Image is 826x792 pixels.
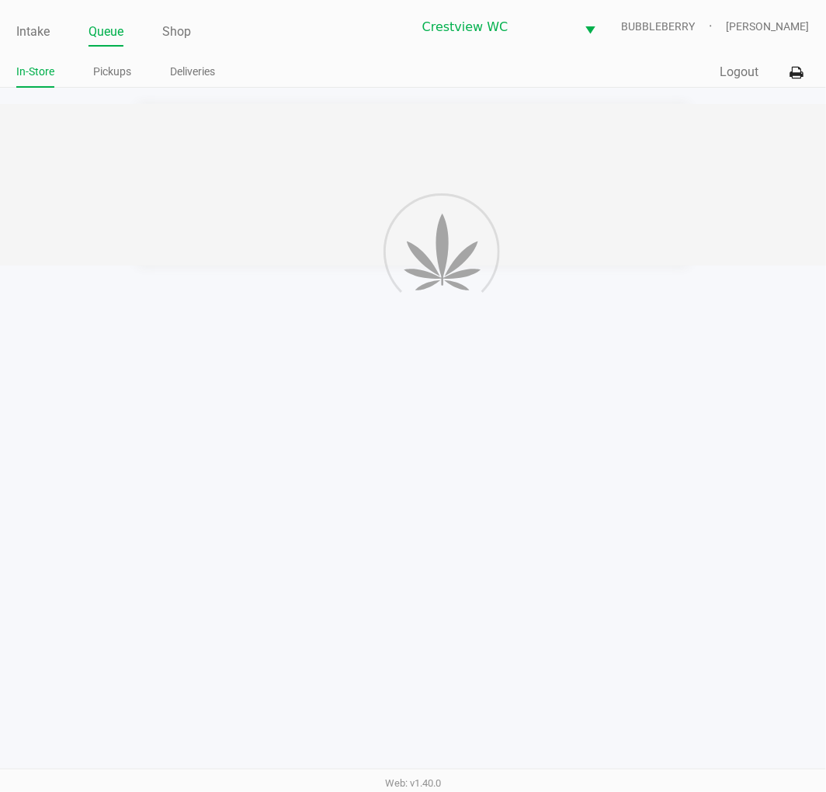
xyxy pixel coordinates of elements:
[720,63,759,82] button: Logout
[93,62,131,82] a: Pickups
[576,9,606,45] button: Select
[422,18,567,36] span: Crestview WC
[162,21,191,43] a: Shop
[170,62,215,82] a: Deliveries
[385,777,441,789] span: Web: v1.40.0
[622,19,727,35] span: BUBBLEBERRY
[727,19,810,35] span: [PERSON_NAME]
[16,21,50,43] a: Intake
[16,62,54,82] a: In-Store
[88,21,123,43] a: Queue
